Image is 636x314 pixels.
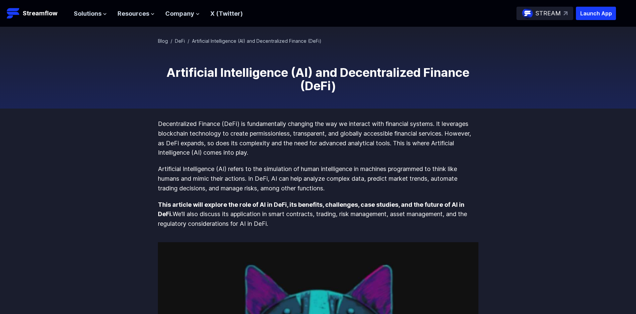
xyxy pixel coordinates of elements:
span: Solutions [74,9,101,19]
img: Streamflow Logo [7,7,20,20]
button: Company [165,9,200,19]
a: Streamflow [7,7,67,20]
button: Solutions [74,9,107,19]
h1: Artificial Intelligence (AI) and Decentralized Finance (DeFi) [158,66,478,93]
span: Resources [118,9,149,19]
img: streamflow-logo-circle.png [522,8,533,19]
strong: This article will explore the role of AI in DeFi, its benefits, challenges, case studies, and the... [158,201,464,218]
p: Decentralized Finance (DeFi) is fundamentally changing the way we interact with financial systems... [158,119,478,158]
p: STREAM [536,9,561,18]
span: Company [165,9,194,19]
a: Blog [158,38,168,44]
img: top-right-arrow.svg [564,11,568,15]
a: DeFi [175,38,185,44]
p: We’ll also discuss its application in smart contracts, trading, risk management, asset management... [158,200,478,229]
p: Streamflow [23,9,57,18]
button: Launch App [576,7,616,20]
a: X (Twitter) [210,10,243,17]
a: STREAM [516,7,573,20]
button: Resources [118,9,155,19]
p: Artificial Intelligence (AI) refers to the simulation of human intelligence in machines programme... [158,164,478,193]
span: / [171,38,172,44]
span: / [188,38,189,44]
span: Artificial Intelligence (AI) and Decentralized Finance (DeFi) [192,38,322,44]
